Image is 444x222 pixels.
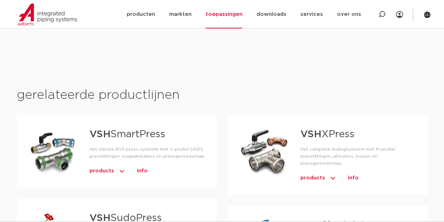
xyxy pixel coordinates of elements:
a: VSHXPress [300,129,354,139]
a: VSHSmartPress [90,129,165,139]
img: icon-chevron-up-1.svg [329,172,336,184]
a: info [137,165,148,177]
a: info [348,172,359,184]
img: icon-chevron-up-1.svg [118,165,125,177]
p: Het complete leidingsysteem met M-profiel pressfittingen, afsluiters, buizen en pressgereedschap. [300,146,417,167]
strong: VSH [300,129,322,139]
p: Het slimste RVS press-systeem met V-profiel (ASP) pressfittingen, kogelafsluiters en pressgereeds... [90,146,206,160]
strong: VSH [90,129,111,139]
span: products [300,172,325,184]
h2: gerelateerde productlijnen [17,87,428,104]
span: products [90,165,114,177]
